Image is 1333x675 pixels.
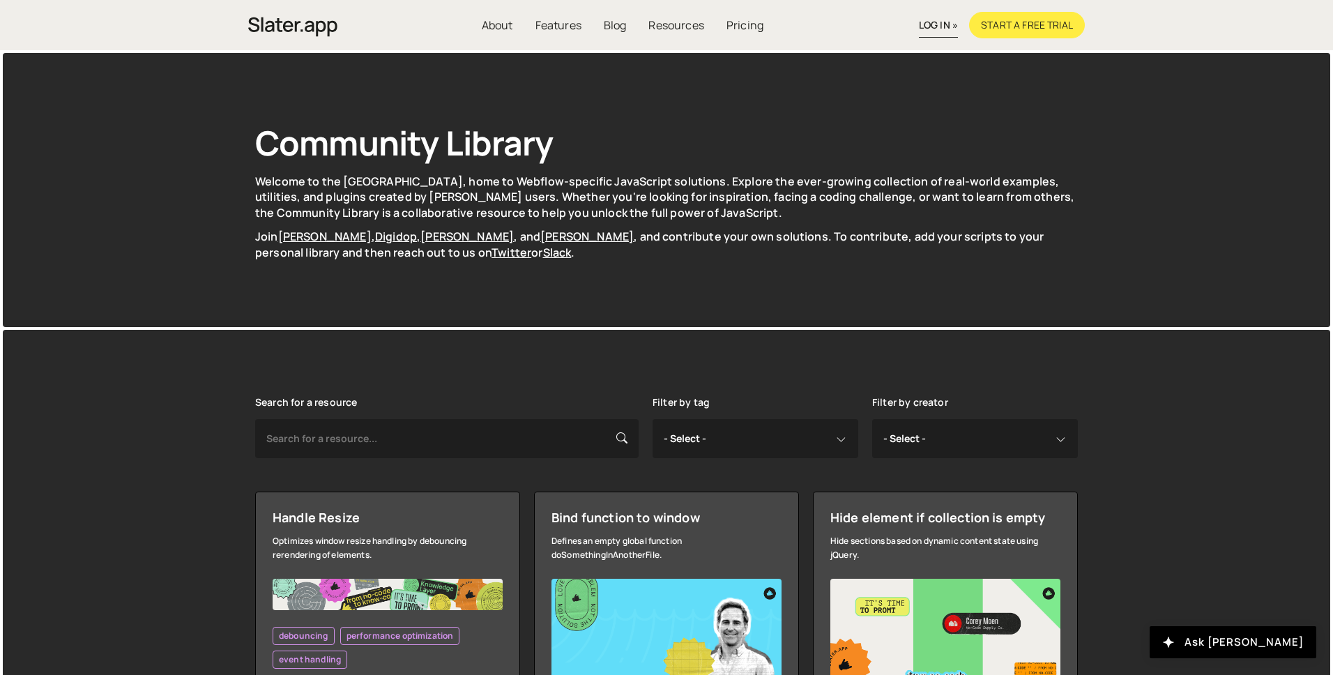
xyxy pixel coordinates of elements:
[830,534,1060,562] div: Hide sections based on dynamic content state using jQuery.
[524,12,593,38] a: Features
[248,10,337,40] a: home
[715,12,775,38] a: Pricing
[255,229,1078,260] p: Join , , , and , and contribute your own solutions. To contribute, add your scripts to your perso...
[273,534,503,562] div: Optimizes window resize handling by debouncing rerendering of elements.
[492,245,531,260] a: Twitter
[273,579,503,610] img: Frame%20482.jpg
[248,13,337,40] img: Slater is an modern coding environment with an inbuilt AI tool. Get custom code quickly with no c...
[255,397,357,408] label: Search for a resource
[872,397,948,408] label: Filter by creator
[346,630,454,642] span: performance optimization
[279,630,328,642] span: debouncing
[551,509,782,526] div: Bind function to window
[273,509,503,526] div: Handle Resize
[543,245,572,260] a: Slack
[1150,626,1316,658] button: Ask [PERSON_NAME]
[255,419,639,458] input: Search for a resource...
[471,12,524,38] a: About
[551,534,782,562] div: Defines an empty global function doSomethingInAnotherFile.
[919,13,958,38] a: log in »
[637,12,715,38] a: Resources
[255,174,1078,220] p: Welcome to the [GEOGRAPHIC_DATA], home to Webflow-specific JavaScript solutions. Explore the ever...
[279,654,341,665] span: event handling
[255,120,1078,165] h1: Community Library
[653,397,710,408] label: Filter by tag
[830,509,1060,526] div: Hide element if collection is empty
[375,229,417,244] a: Digidop
[540,229,634,244] a: [PERSON_NAME]
[420,229,514,244] a: [PERSON_NAME]
[278,229,372,244] a: [PERSON_NAME]
[969,12,1085,38] a: Start a free trial
[593,12,638,38] a: Blog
